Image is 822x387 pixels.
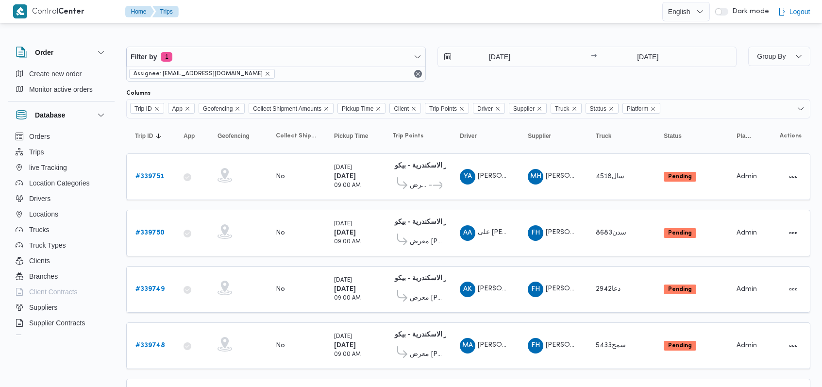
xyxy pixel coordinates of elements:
[29,146,44,158] span: Trips
[664,341,696,351] span: Pending
[135,286,165,292] b: # 339749
[29,68,82,80] span: Create new order
[737,132,753,140] span: Platform
[135,132,153,140] span: Trip ID; Sorted in descending order
[35,109,65,121] h3: Database
[184,132,195,140] span: App
[664,132,682,140] span: Status
[154,106,160,112] button: Remove Trip ID from selection in this group
[429,103,457,114] span: Trip Points
[35,47,53,58] h3: Order
[668,230,692,236] b: Pending
[12,144,111,160] button: Trips
[12,300,111,315] button: Suppliers
[135,340,165,352] a: #339748
[664,228,696,238] span: Pending
[334,296,361,301] small: 09:00 AM
[464,169,472,185] span: YA
[591,53,597,60] div: →
[531,338,540,353] span: FH
[12,175,111,191] button: Location Categories
[276,172,285,181] div: No
[218,132,250,140] span: Geofencing
[249,103,334,114] span: Collect Shipment Amounts
[410,180,427,191] span: معرض [PERSON_NAME]
[546,173,615,179] span: [PERSON_NAME] على
[786,169,801,185] button: Actions
[334,352,361,357] small: 09:00 AM
[199,103,245,114] span: Geofencing
[180,128,204,144] button: App
[29,84,93,95] span: Monitor active orders
[337,103,386,114] span: Pickup Time
[375,106,381,112] button: Remove Pickup Time from selection in this group
[531,282,540,297] span: FH
[509,103,547,114] span: Supplier
[460,132,477,140] span: Driver
[412,68,424,80] button: Remove
[29,239,66,251] span: Truck Types
[478,173,533,179] span: [PERSON_NAME]
[460,169,475,185] div: Yasr Abadaljwad Aljmail Abadaljwad
[135,171,164,183] a: #339751
[12,82,111,97] button: Monitor active orders
[546,342,618,348] span: [PERSON_NAME]ه تربو
[668,343,692,349] b: Pending
[172,103,183,114] span: App
[748,47,810,66] button: Group By
[478,286,554,292] span: [PERSON_NAME][DATE]
[477,103,493,114] span: Driver
[330,128,379,144] button: Pickup Time
[131,128,170,144] button: Trip IDSorted in descending order
[16,47,107,58] button: Order
[12,237,111,253] button: Truck Types
[551,103,582,114] span: Truck
[334,132,368,140] span: Pickup Time
[155,132,163,140] svg: Sorted in descending order
[8,129,115,339] div: Database
[12,315,111,331] button: Supplier Contracts
[29,317,85,329] span: Supplier Contracts
[459,106,465,112] button: Remove Trip Points from selection in this group
[134,103,152,114] span: Trip ID
[58,8,84,16] b: Center
[12,253,111,269] button: Clients
[395,163,493,169] b: مخزن فرونت دور الاسكندرية - بيكو
[342,103,373,114] span: Pickup Time
[135,284,165,295] a: #339749
[622,103,661,114] span: Platform
[130,103,164,114] span: Trip ID
[214,128,262,144] button: Geofencing
[395,332,493,338] b: مخزن فرونت دور الاسكندرية - بيكو
[394,103,409,114] span: Client
[395,275,493,282] b: مخزن فرونت دور الاسكندرية - بيكو
[668,286,692,292] b: Pending
[757,52,786,60] span: Group By
[590,103,606,114] span: Status
[203,103,233,114] span: Geofencing
[12,191,111,206] button: Drivers
[786,282,801,297] button: Actions
[596,342,626,349] span: سمج5433
[555,103,570,114] span: Truck
[664,285,696,294] span: Pending
[12,284,111,300] button: Client Contracts
[737,230,757,236] span: Admin
[592,128,650,144] button: Truck
[460,225,475,241] div: Ala Ammar Muhammad Ibrahem
[495,106,501,112] button: Remove Driver from selection in this group
[126,89,151,97] label: Columns
[650,106,656,112] button: Remove Platform from selection in this group
[596,173,624,180] span: سال4518
[528,282,543,297] div: Ftha Hassan Jlal Abo Alhassan Shrkah Trabo
[528,132,551,140] span: Supplier
[276,132,317,140] span: Collect Shipment Amounts
[168,103,195,114] span: App
[334,342,356,349] b: [DATE]
[546,229,618,236] span: [PERSON_NAME]ه تربو
[129,69,275,79] span: Assignee: mostafa.elrouby@illa.com.eg
[596,230,626,236] span: سدن8683
[600,47,696,67] input: Press the down key to open a popover containing a calendar.
[276,341,285,350] div: No
[528,225,543,241] div: Ftha Hassan Jlal Abo Alhassan Shrkah Trabo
